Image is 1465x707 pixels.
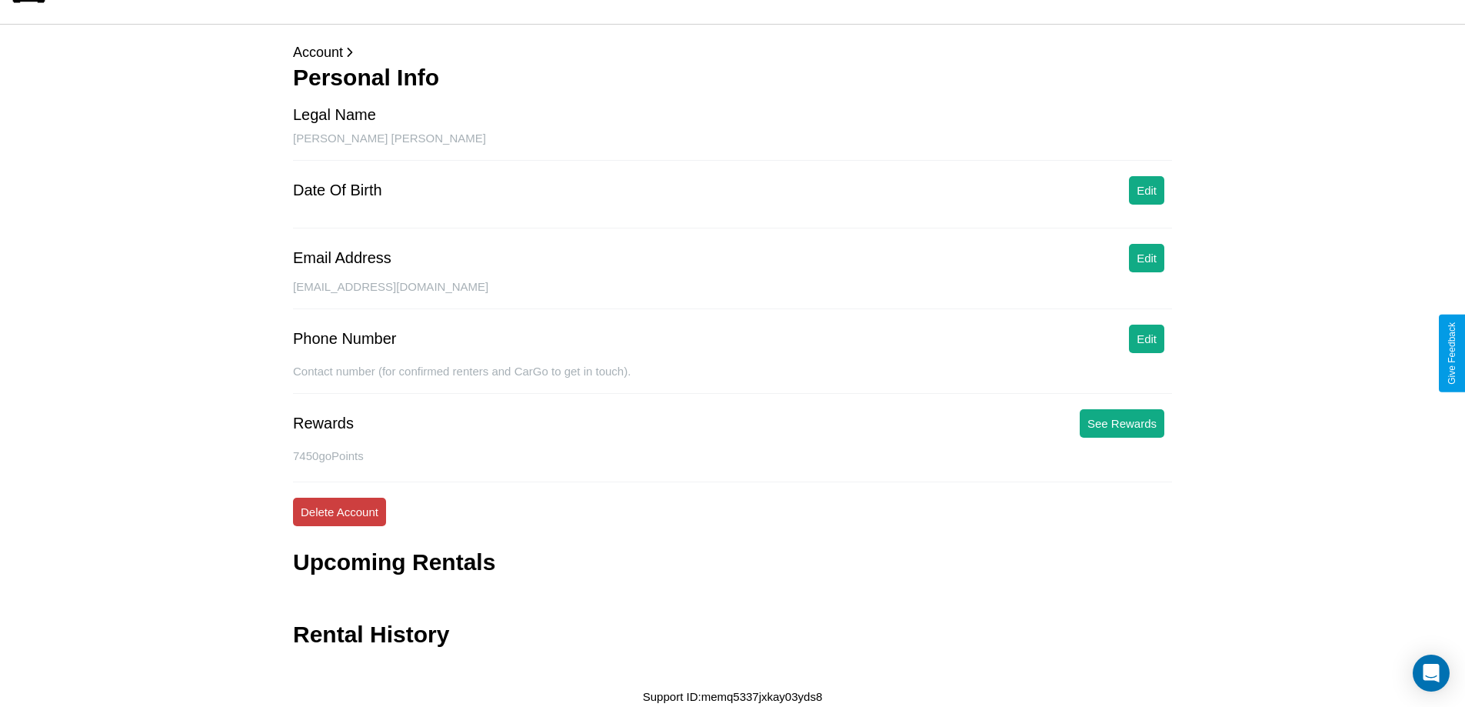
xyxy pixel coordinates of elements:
div: Legal Name [293,106,376,124]
div: Open Intercom Messenger [1413,655,1450,692]
button: Edit [1129,325,1164,353]
div: Date Of Birth [293,182,382,199]
button: See Rewards [1080,409,1164,438]
div: Email Address [293,249,391,267]
div: Phone Number [293,330,397,348]
h3: Personal Info [293,65,1172,91]
h3: Upcoming Rentals [293,549,495,575]
div: Contact number (for confirmed renters and CarGo to get in touch). [293,365,1172,394]
p: 7450 goPoints [293,445,1172,466]
button: Edit [1129,244,1164,272]
div: [EMAIL_ADDRESS][DOMAIN_NAME] [293,280,1172,309]
button: Delete Account [293,498,386,526]
div: Rewards [293,415,354,432]
h3: Rental History [293,622,449,648]
div: [PERSON_NAME] [PERSON_NAME] [293,132,1172,161]
p: Account [293,40,1172,65]
p: Support ID: memq5337jxkay03yds8 [643,686,822,707]
div: Give Feedback [1447,322,1457,385]
button: Edit [1129,176,1164,205]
